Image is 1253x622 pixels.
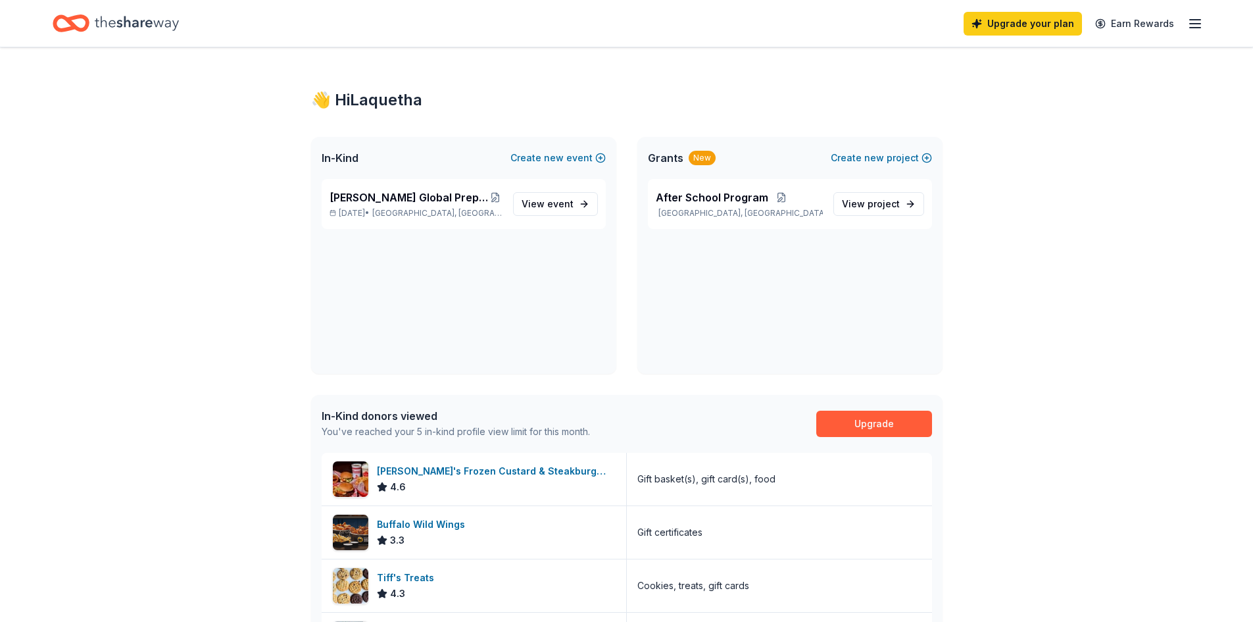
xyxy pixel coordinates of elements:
div: You've reached your 5 in-kind profile view limit for this month. [322,424,590,440]
div: In-Kind donors viewed [322,408,590,424]
span: 4.6 [390,479,406,495]
a: View project [833,192,924,216]
span: new [864,150,884,166]
div: Gift basket(s), gift card(s), food [637,471,775,487]
img: Image for Buffalo Wild Wings [333,515,368,550]
div: Tiff's Treats [377,570,439,586]
span: [PERSON_NAME] Global Prep Academy at [PERSON_NAME] [330,190,489,205]
div: [PERSON_NAME]'s Frozen Custard & Steakburgers [377,463,616,479]
span: View [842,196,900,212]
button: Createnewproject [831,150,932,166]
a: Home [53,8,179,39]
span: 4.3 [390,586,405,602]
a: Upgrade [816,411,932,437]
span: [GEOGRAPHIC_DATA], [GEOGRAPHIC_DATA] [372,208,502,219]
div: Cookies, treats, gift cards [637,578,749,594]
div: Buffalo Wild Wings [377,517,470,532]
a: View event [513,192,598,216]
img: Image for Freddy's Frozen Custard & Steakburgers [333,461,368,497]
a: Upgrade your plan [964,12,1082,36]
div: 👋 Hi Laquetha [311,90,943,111]
button: Createnewevent [510,150,606,166]
div: New [689,151,716,165]
span: View [522,196,574,212]
span: Grants [648,150,683,166]
span: project [868,198,900,209]
img: Image for Tiff's Treats [333,568,368,604]
p: [DATE] • [330,208,503,219]
span: event [547,198,574,209]
a: Earn Rewards [1087,12,1182,36]
span: In-Kind [322,150,358,166]
div: Gift certificates [637,525,702,540]
span: 3.3 [390,532,405,548]
span: After School Program [656,190,768,205]
p: [GEOGRAPHIC_DATA], [GEOGRAPHIC_DATA] [656,208,823,219]
span: new [544,150,564,166]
